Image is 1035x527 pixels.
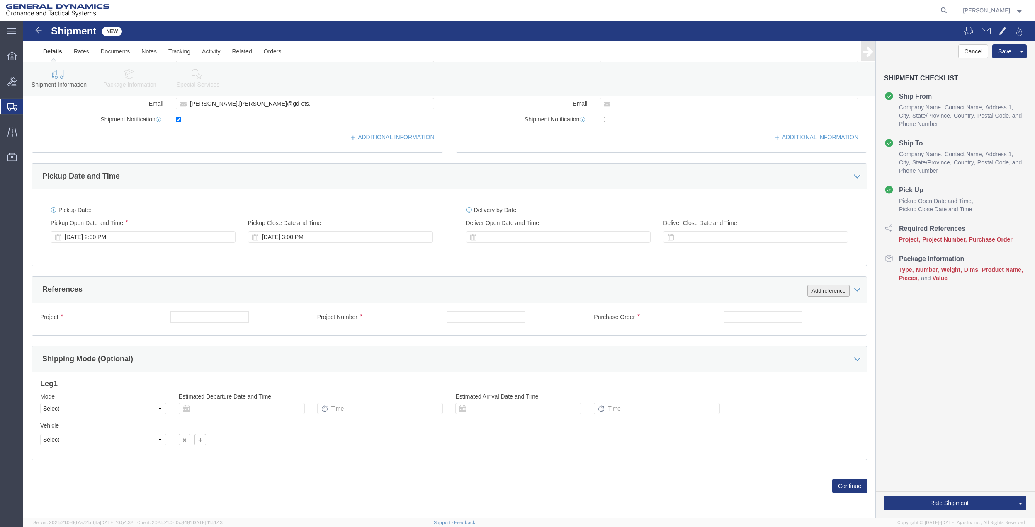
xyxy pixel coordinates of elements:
[897,519,1025,526] span: Copyright © [DATE]-[DATE] Agistix Inc., All Rights Reserved
[963,6,1010,15] span: Nicholas Bohmer
[454,520,475,525] a: Feedback
[33,520,134,525] span: Server: 2025.21.0-667a72bf6fa
[434,520,454,525] a: Support
[6,4,109,17] img: logo
[23,21,1035,518] iframe: FS Legacy Container
[962,5,1024,15] button: [PERSON_NAME]
[100,520,134,525] span: [DATE] 10:54:32
[192,520,223,525] span: [DATE] 11:51:43
[137,520,223,525] span: Client: 2025.21.0-f0c8481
